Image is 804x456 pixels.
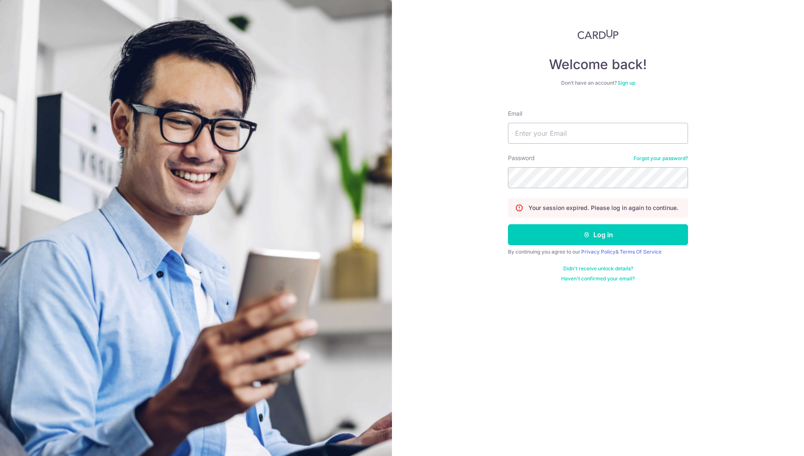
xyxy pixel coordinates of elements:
button: Log in [508,224,688,245]
a: Sign up [618,80,635,86]
div: By continuing you agree to our & [508,249,688,255]
label: Email [508,109,522,118]
img: CardUp Logo [577,29,618,39]
a: Terms Of Service [620,249,662,255]
a: Didn't receive unlock details? [563,265,633,272]
a: Privacy Policy [581,249,616,255]
h4: Welcome back! [508,56,688,73]
input: Enter your Email [508,123,688,144]
p: Your session expired. Please log in again to continue. [528,204,678,212]
div: Don’t have an account? [508,80,688,86]
label: Password [508,154,535,162]
a: Forgot your password? [634,155,688,162]
a: Haven't confirmed your email? [561,275,635,282]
